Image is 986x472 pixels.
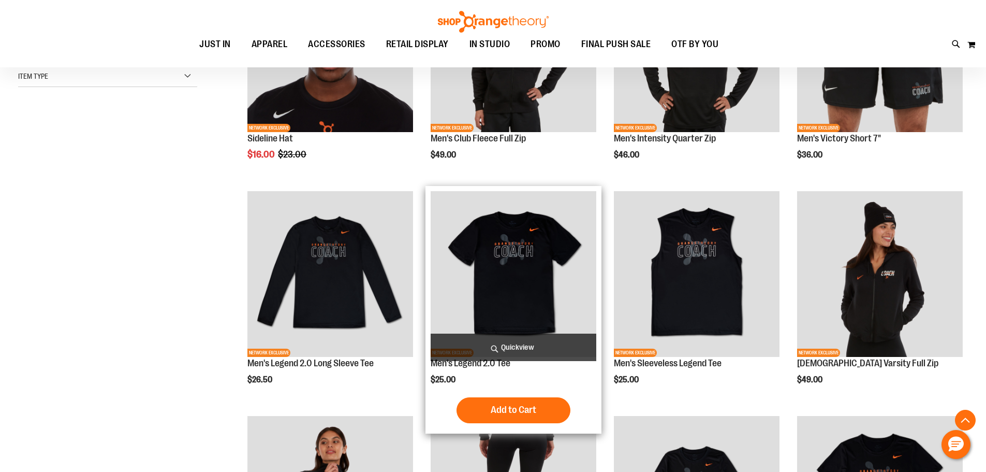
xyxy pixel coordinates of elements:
div: product [792,186,968,411]
span: $16.00 [247,149,276,160]
span: IN STUDIO [469,33,510,56]
a: Sideline Hat [247,133,293,144]
a: Men's Intensity Quarter Zip [614,133,716,144]
div: product [242,186,418,411]
a: Quickview [431,334,596,361]
span: $25.00 [431,375,457,384]
a: ACCESSORIES [298,33,376,56]
span: ACCESSORIES [308,33,365,56]
span: NETWORK EXCLUSIVE [797,124,840,132]
span: JUST IN [199,33,231,56]
button: Hello, have a question? Let’s chat. [941,430,970,459]
span: $49.00 [431,150,458,160]
span: NETWORK EXCLUSIVE [247,349,290,357]
span: NETWORK EXCLUSIVE [614,124,657,132]
img: OTF Mens Coach FA23 Legend 2.0 SS Tee - Black primary image [431,191,596,357]
img: OTF Mens Coach FA23 Legend 2.0 LS Tee - Black primary image [247,191,413,357]
a: Men's Legend 2.0 Long Sleeve Tee [247,358,374,368]
a: OTF Ladies Coach FA23 Varsity Full Zip - Black primary imageNETWORK EXCLUSIVE [797,191,963,359]
span: NETWORK EXCLUSIVE [431,124,474,132]
a: IN STUDIO [459,33,521,56]
span: $25.00 [614,375,640,384]
img: OTF Ladies Coach FA23 Varsity Full Zip - Black primary image [797,191,963,357]
span: $23.00 [278,149,308,160]
a: PROMO [520,33,571,56]
a: OTF BY YOU [661,33,729,56]
img: Shop Orangetheory [436,11,550,33]
a: OTF Mens Coach FA23 Legend Sleeveless Tee - Black primary imageNETWORK EXCLUSIVE [614,191,779,359]
div: product [425,186,601,434]
a: FINAL PUSH SALE [571,33,661,56]
img: OTF Mens Coach FA23 Legend Sleeveless Tee - Black primary image [614,191,779,357]
span: $46.00 [614,150,641,160]
a: JUST IN [189,33,241,56]
a: Men's Club Fleece Full Zip [431,133,526,144]
span: $36.00 [797,150,824,160]
span: $26.50 [247,375,274,384]
a: OTF Mens Coach FA23 Legend 2.0 LS Tee - Black primary imageNETWORK EXCLUSIVE [247,191,413,359]
a: APPAREL [241,33,298,56]
span: NETWORK EXCLUSIVE [797,349,840,357]
span: APPAREL [252,33,288,56]
span: NETWORK EXCLUSIVE [614,349,657,357]
a: [DEMOGRAPHIC_DATA] Varsity Full Zip [797,358,938,368]
span: $49.00 [797,375,824,384]
button: Back To Top [955,410,976,431]
span: NETWORK EXCLUSIVE [247,124,290,132]
span: RETAIL DISPLAY [386,33,449,56]
span: FINAL PUSH SALE [581,33,651,56]
span: Item Type [18,72,48,80]
a: Men's Victory Short 7" [797,133,881,144]
span: OTF BY YOU [671,33,718,56]
div: product [609,186,785,411]
span: PROMO [531,33,561,56]
a: RETAIL DISPLAY [376,33,459,56]
button: Add to Cart [457,397,570,423]
a: OTF Mens Coach FA23 Legend 2.0 SS Tee - Black primary imageNETWORK EXCLUSIVE [431,191,596,359]
span: Add to Cart [491,404,536,416]
a: Men's Legend 2.0 Tee [431,358,510,368]
a: Men's Sleeveless Legend Tee [614,358,722,368]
